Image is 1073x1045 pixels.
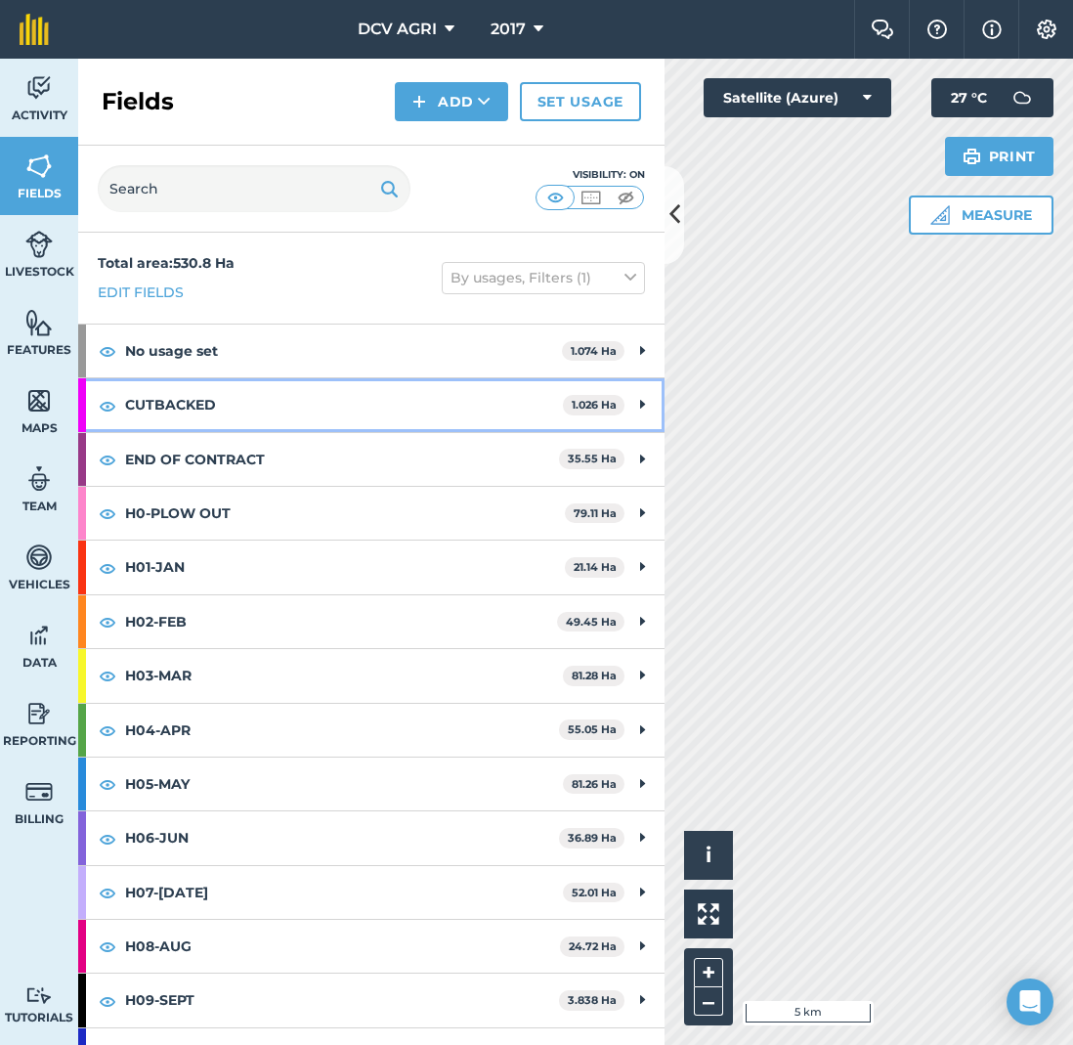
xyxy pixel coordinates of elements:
div: H02-FEB49.45 Ha [78,595,665,648]
img: svg+xml;base64,PHN2ZyB4bWxucz0iaHR0cDovL3d3dy53My5vcmcvMjAwMC9zdmciIHdpZHRoPSIxOCIgaGVpZ2h0PSIyNC... [99,881,116,904]
strong: 52.01 Ha [572,886,617,899]
strong: Total area : 530.8 Ha [98,254,235,272]
strong: H01-JAN [125,541,565,593]
div: CUTBACKED1.026 Ha [78,378,665,431]
button: i [684,831,733,880]
div: Visibility: On [536,167,645,183]
div: H0-PLOW OUT79.11 Ha [78,487,665,540]
img: svg+xml;base64,PHN2ZyB4bWxucz0iaHR0cDovL3d3dy53My5vcmcvMjAwMC9zdmciIHdpZHRoPSIxOCIgaGVpZ2h0PSIyNC... [99,718,116,742]
button: Measure [909,196,1053,235]
img: A cog icon [1035,20,1058,39]
img: svg+xml;base64,PD94bWwgdmVyc2lvbj0iMS4wIiBlbmNvZGluZz0idXRmLTgiPz4KPCEtLSBHZW5lcmF0b3I6IEFkb2JlIE... [25,543,53,572]
img: svg+xml;base64,PHN2ZyB4bWxucz0iaHR0cDovL3d3dy53My5vcmcvMjAwMC9zdmciIHdpZHRoPSIxOCIgaGVpZ2h0PSIyNC... [99,556,116,580]
strong: H05-MAY [125,758,563,810]
strong: H06-JUN [125,811,559,864]
strong: 79.11 Ha [574,506,617,520]
img: svg+xml;base64,PD94bWwgdmVyc2lvbj0iMS4wIiBlbmNvZGluZz0idXRmLTgiPz4KPCEtLSBHZW5lcmF0b3I6IEFkb2JlIE... [25,699,53,728]
img: svg+xml;base64,PHN2ZyB4bWxucz0iaHR0cDovL3d3dy53My5vcmcvMjAwMC9zdmciIHdpZHRoPSIxOSIgaGVpZ2h0PSIyNC... [380,177,399,200]
div: END OF CONTRACT35.55 Ha [78,433,665,486]
input: Search [98,165,410,212]
strong: END OF CONTRACT [125,433,559,486]
div: H05-MAY81.26 Ha [78,758,665,810]
strong: 81.26 Ha [572,777,617,791]
div: H08-AUG24.72 Ha [78,920,665,973]
div: Open Intercom Messenger [1007,979,1053,1025]
strong: H08-AUG [125,920,560,973]
img: svg+xml;base64,PHN2ZyB4bWxucz0iaHR0cDovL3d3dy53My5vcmcvMjAwMC9zdmciIHdpZHRoPSIxOCIgaGVpZ2h0PSIyNC... [99,664,116,687]
img: svg+xml;base64,PHN2ZyB4bWxucz0iaHR0cDovL3d3dy53My5vcmcvMjAwMC9zdmciIHdpZHRoPSIxOCIgaGVpZ2h0PSIyNC... [99,448,116,471]
strong: H02-FEB [125,595,557,648]
strong: 3.838 Ha [568,993,617,1007]
div: H09-SEPT3.838 Ha [78,974,665,1026]
img: fieldmargin Logo [20,14,49,45]
img: svg+xml;base64,PD94bWwgdmVyc2lvbj0iMS4wIiBlbmNvZGluZz0idXRmLTgiPz4KPCEtLSBHZW5lcmF0b3I6IEFkb2JlIE... [25,777,53,806]
img: svg+xml;base64,PHN2ZyB4bWxucz0iaHR0cDovL3d3dy53My5vcmcvMjAwMC9zdmciIHdpZHRoPSIxOCIgaGVpZ2h0PSIyNC... [99,501,116,525]
strong: H0-PLOW OUT [125,487,565,540]
button: Print [945,137,1054,176]
img: svg+xml;base64,PD94bWwgdmVyc2lvbj0iMS4wIiBlbmNvZGluZz0idXRmLTgiPz4KPCEtLSBHZW5lcmF0b3I6IEFkb2JlIE... [25,73,53,103]
h2: Fields [102,86,174,117]
strong: CUTBACKED [125,378,563,431]
img: Ruler icon [930,205,950,225]
img: svg+xml;base64,PHN2ZyB4bWxucz0iaHR0cDovL3d3dy53My5vcmcvMjAwMC9zdmciIHdpZHRoPSIxOCIgaGVpZ2h0PSIyNC... [99,610,116,633]
img: svg+xml;base64,PHN2ZyB4bWxucz0iaHR0cDovL3d3dy53My5vcmcvMjAwMC9zdmciIHdpZHRoPSIxOCIgaGVpZ2h0PSIyNC... [99,339,116,363]
strong: 55.05 Ha [568,722,617,736]
strong: H03-MAR [125,649,563,702]
strong: 81.28 Ha [572,669,617,682]
span: i [706,843,711,867]
strong: 1.026 Ha [572,398,617,412]
button: By usages, Filters (1) [442,262,645,293]
img: svg+xml;base64,PD94bWwgdmVyc2lvbj0iMS4wIiBlbmNvZGluZz0idXRmLTgiPz4KPCEtLSBHZW5lcmF0b3I6IEFkb2JlIE... [25,621,53,650]
button: + [694,958,723,987]
button: 27 °C [931,78,1053,117]
strong: H07-[DATE] [125,866,563,919]
img: svg+xml;base64,PD94bWwgdmVyc2lvbj0iMS4wIiBlbmNvZGluZz0idXRmLTgiPz4KPCEtLSBHZW5lcmF0b3I6IEFkb2JlIE... [25,464,53,494]
img: svg+xml;base64,PHN2ZyB4bWxucz0iaHR0cDovL3d3dy53My5vcmcvMjAwMC9zdmciIHdpZHRoPSI1MCIgaGVpZ2h0PSI0MC... [614,188,638,207]
strong: 35.55 Ha [568,452,617,465]
img: svg+xml;base64,PHN2ZyB4bWxucz0iaHR0cDovL3d3dy53My5vcmcvMjAwMC9zdmciIHdpZHRoPSIxOSIgaGVpZ2h0PSIyNC... [963,145,981,168]
img: svg+xml;base64,PHN2ZyB4bWxucz0iaHR0cDovL3d3dy53My5vcmcvMjAwMC9zdmciIHdpZHRoPSI1NiIgaGVpZ2h0PSI2MC... [25,386,53,415]
img: svg+xml;base64,PHN2ZyB4bWxucz0iaHR0cDovL3d3dy53My5vcmcvMjAwMC9zdmciIHdpZHRoPSIxNyIgaGVpZ2h0PSIxNy... [982,18,1002,41]
img: svg+xml;base64,PHN2ZyB4bWxucz0iaHR0cDovL3d3dy53My5vcmcvMjAwMC9zdmciIHdpZHRoPSI1MCIgaGVpZ2h0PSI0MC... [543,188,568,207]
button: Add [395,82,508,121]
strong: H09-SEPT [125,974,559,1026]
span: DCV AGRI [358,18,437,41]
img: svg+xml;base64,PHN2ZyB4bWxucz0iaHR0cDovL3d3dy53My5vcmcvMjAwMC9zdmciIHdpZHRoPSIxOCIgaGVpZ2h0PSIyNC... [99,989,116,1013]
img: A question mark icon [925,20,949,39]
div: H06-JUN36.89 Ha [78,811,665,864]
img: svg+xml;base64,PHN2ZyB4bWxucz0iaHR0cDovL3d3dy53My5vcmcvMjAwMC9zdmciIHdpZHRoPSIxOCIgaGVpZ2h0PSIyNC... [99,772,116,796]
img: svg+xml;base64,PHN2ZyB4bWxucz0iaHR0cDovL3d3dy53My5vcmcvMjAwMC9zdmciIHdpZHRoPSIxNCIgaGVpZ2h0PSIyNC... [412,90,426,113]
div: H07-[DATE]52.01 Ha [78,866,665,919]
div: No usage set1.074 Ha [78,325,665,377]
a: Edit fields [98,282,184,303]
button: Satellite (Azure) [704,78,891,117]
img: Four arrows, one pointing top left, one top right, one bottom right and the last bottom left [698,903,719,925]
img: svg+xml;base64,PHN2ZyB4bWxucz0iaHR0cDovL3d3dy53My5vcmcvMjAwMC9zdmciIHdpZHRoPSI1NiIgaGVpZ2h0PSI2MC... [25,308,53,337]
img: svg+xml;base64,PHN2ZyB4bWxucz0iaHR0cDovL3d3dy53My5vcmcvMjAwMC9zdmciIHdpZHRoPSIxOCIgaGVpZ2h0PSIyNC... [99,935,116,958]
strong: No usage set [125,325,562,377]
img: Two speech bubbles overlapping with the left bubble in the forefront [871,20,894,39]
strong: 1.074 Ha [571,344,617,358]
span: 2017 [491,18,526,41]
img: svg+xml;base64,PD94bWwgdmVyc2lvbj0iMS4wIiBlbmNvZGluZz0idXRmLTgiPz4KPCEtLSBHZW5lcmF0b3I6IEFkb2JlIE... [1003,78,1042,117]
img: svg+xml;base64,PHN2ZyB4bWxucz0iaHR0cDovL3d3dy53My5vcmcvMjAwMC9zdmciIHdpZHRoPSIxOCIgaGVpZ2h0PSIyNC... [99,394,116,417]
strong: 21.14 Ha [574,560,617,574]
img: svg+xml;base64,PHN2ZyB4bWxucz0iaHR0cDovL3d3dy53My5vcmcvMjAwMC9zdmciIHdpZHRoPSI1MCIgaGVpZ2h0PSI0MC... [579,188,603,207]
strong: 49.45 Ha [566,615,617,629]
span: 27 ° C [951,78,987,117]
img: svg+xml;base64,PHN2ZyB4bWxucz0iaHR0cDovL3d3dy53My5vcmcvMjAwMC9zdmciIHdpZHRoPSI1NiIgaGVpZ2h0PSI2MC... [25,152,53,181]
strong: H04-APR [125,704,559,757]
strong: 24.72 Ha [569,939,617,953]
img: svg+xml;base64,PD94bWwgdmVyc2lvbj0iMS4wIiBlbmNvZGluZz0idXRmLTgiPz4KPCEtLSBHZW5lcmF0b3I6IEFkb2JlIE... [25,230,53,259]
div: H04-APR55.05 Ha [78,704,665,757]
div: H01-JAN21.14 Ha [78,541,665,593]
img: svg+xml;base64,PHN2ZyB4bWxucz0iaHR0cDovL3d3dy53My5vcmcvMjAwMC9zdmciIHdpZHRoPSIxOCIgaGVpZ2h0PSIyNC... [99,827,116,850]
img: svg+xml;base64,PD94bWwgdmVyc2lvbj0iMS4wIiBlbmNvZGluZz0idXRmLTgiPz4KPCEtLSBHZW5lcmF0b3I6IEFkb2JlIE... [25,986,53,1005]
strong: 36.89 Ha [568,831,617,845]
button: – [694,987,723,1016]
a: Set usage [520,82,641,121]
div: H03-MAR81.28 Ha [78,649,665,702]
